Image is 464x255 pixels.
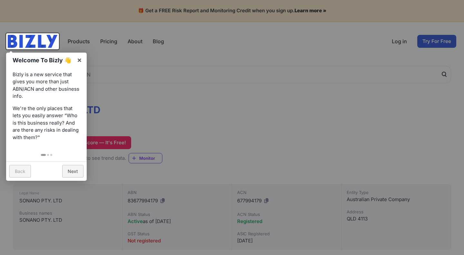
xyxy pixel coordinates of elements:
p: We're the only places that lets you easily answer “Who is this business really? And are there any... [13,105,80,141]
a: Back [9,165,31,178]
a: Next [62,165,83,178]
a: × [72,53,87,67]
p: Bizly is a new service that gives you more than just ABN/ACN and other business info. [13,71,80,100]
h1: Welcome To Bizly 👋 [13,56,73,65]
